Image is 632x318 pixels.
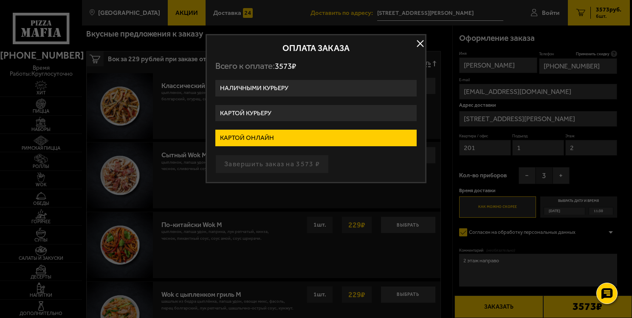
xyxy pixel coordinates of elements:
[215,130,417,146] label: Картой онлайн
[275,61,296,71] span: 3573 ₽
[215,80,417,97] label: Наличными курьеру
[215,105,417,122] label: Картой курьеру
[215,61,417,71] p: Всего к оплате:
[215,44,417,52] h2: Оплата заказа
